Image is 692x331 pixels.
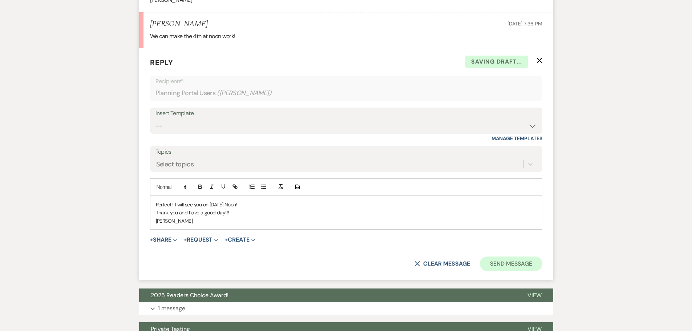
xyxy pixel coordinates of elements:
span: [DATE] 7:36 PM [507,20,542,27]
span: ( [PERSON_NAME] ) [217,88,271,98]
label: Topics [155,147,537,157]
button: View [516,288,553,302]
div: Planning Portal Users [155,86,537,100]
button: Share [150,237,177,243]
p: Thank you and have a good day!!! [156,209,537,217]
div: Select topics [156,159,194,169]
p: We can make the 4th at noon work! [150,32,542,41]
h5: [PERSON_NAME] [150,20,208,29]
button: Create [224,237,255,243]
a: Manage Templates [491,135,542,142]
span: + [150,237,153,243]
span: + [183,237,187,243]
p: Perfect! I will see you on [DATE] Noon! [156,201,537,209]
button: Send Message [480,257,542,271]
button: 2025 Readers Choice Award! [139,288,516,302]
p: [PERSON_NAME] [156,217,537,225]
button: Clear message [414,261,470,267]
span: 2025 Readers Choice Award! [151,291,228,299]
div: Insert Template [155,108,537,119]
span: View [527,291,542,299]
span: Reply [150,58,173,67]
button: 1 message [139,302,553,315]
span: Saving draft... [465,56,528,68]
p: Recipients* [155,77,537,86]
button: Request [183,237,218,243]
p: 1 message [158,304,185,313]
span: + [224,237,228,243]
